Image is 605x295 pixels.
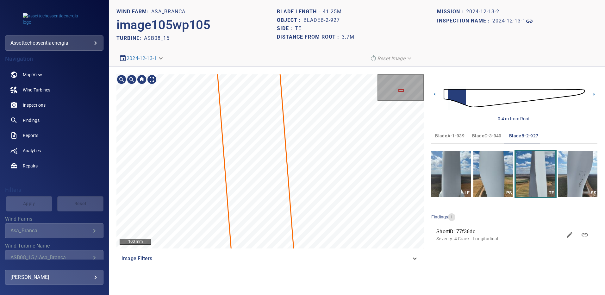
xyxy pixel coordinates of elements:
[151,9,185,15] h1: Asa_Branca
[23,13,86,25] img: assettechessentiaenergia-logo
[509,132,539,140] span: bladeB-2-927
[5,128,103,143] a: reports noActive
[137,74,147,85] div: Go home
[323,9,342,15] h1: 41.25m
[472,132,502,140] span: bladeC-3-940
[463,189,471,197] div: LE
[473,151,513,197] a: PS
[5,56,103,62] h4: Navigation
[127,55,157,61] a: 2024-12-13-1
[466,9,499,15] h1: 2024-12-13-2
[147,74,157,85] div: Toggle full page
[431,214,448,219] span: findings
[436,235,562,242] p: Severity: 4 Crack - Longitudinal
[5,67,103,82] a: map noActive
[127,74,137,85] div: Zoom out
[23,102,46,108] span: Inspections
[5,250,103,265] div: Wind Turbine Name
[303,17,340,23] h1: bladeB-2-927
[122,255,411,262] span: Image Filters
[5,158,103,173] a: repairs noActive
[589,189,597,197] div: SS
[5,82,103,97] a: windturbines noActive
[116,53,167,64] div: 2024-12-13-1
[5,143,103,158] a: analytics noActive
[547,189,555,197] div: TE
[10,254,90,260] div: ASB08_15 / Asa_Branca
[377,55,405,61] em: Reset Image
[5,187,103,193] h4: Filters
[116,9,151,15] h1: WIND FARM:
[437,9,466,15] h1: Mission :
[23,163,38,169] span: Repairs
[5,113,103,128] a: findings noActive
[277,9,323,15] h1: Blade length :
[23,117,40,123] span: Findings
[116,251,424,266] div: Image Filters
[558,151,597,197] a: SS
[277,17,303,23] h1: Object :
[10,38,98,48] div: assettechessentiaenergia
[492,18,526,24] h1: 2024-12-13-1
[444,81,585,115] img: d
[448,214,455,220] span: 1
[5,97,103,113] a: inspections noActive
[437,18,492,24] h1: Inspection name :
[5,243,103,248] label: Wind Turbine Name
[10,272,98,282] div: [PERSON_NAME]
[431,151,471,197] a: LE
[116,17,210,33] h2: image105wp105
[295,26,302,32] h1: TE
[367,53,415,64] div: Reset Image
[277,26,295,32] h1: Side :
[5,35,103,51] div: assettechessentiaenergia
[23,147,41,154] span: Analytics
[23,132,38,139] span: Reports
[436,228,562,235] span: ShortID: 77f36dc
[342,34,354,40] h1: 3.7m
[516,151,555,197] a: TE
[23,72,42,78] span: Map View
[498,116,530,122] div: 0-4 m from Root
[277,34,342,40] h1: Distance from root :
[5,217,103,222] label: Wind Farms
[144,35,170,41] h2: ASB08_15
[5,223,103,238] div: Wind Farms
[23,87,50,93] span: Wind Turbines
[10,228,90,234] div: Asa_Branca
[435,132,465,140] span: bladeA-1-939
[492,17,533,25] a: 2024-12-13-1
[116,74,127,85] div: Zoom in
[116,35,144,41] h2: TURBINE:
[505,189,513,197] div: PS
